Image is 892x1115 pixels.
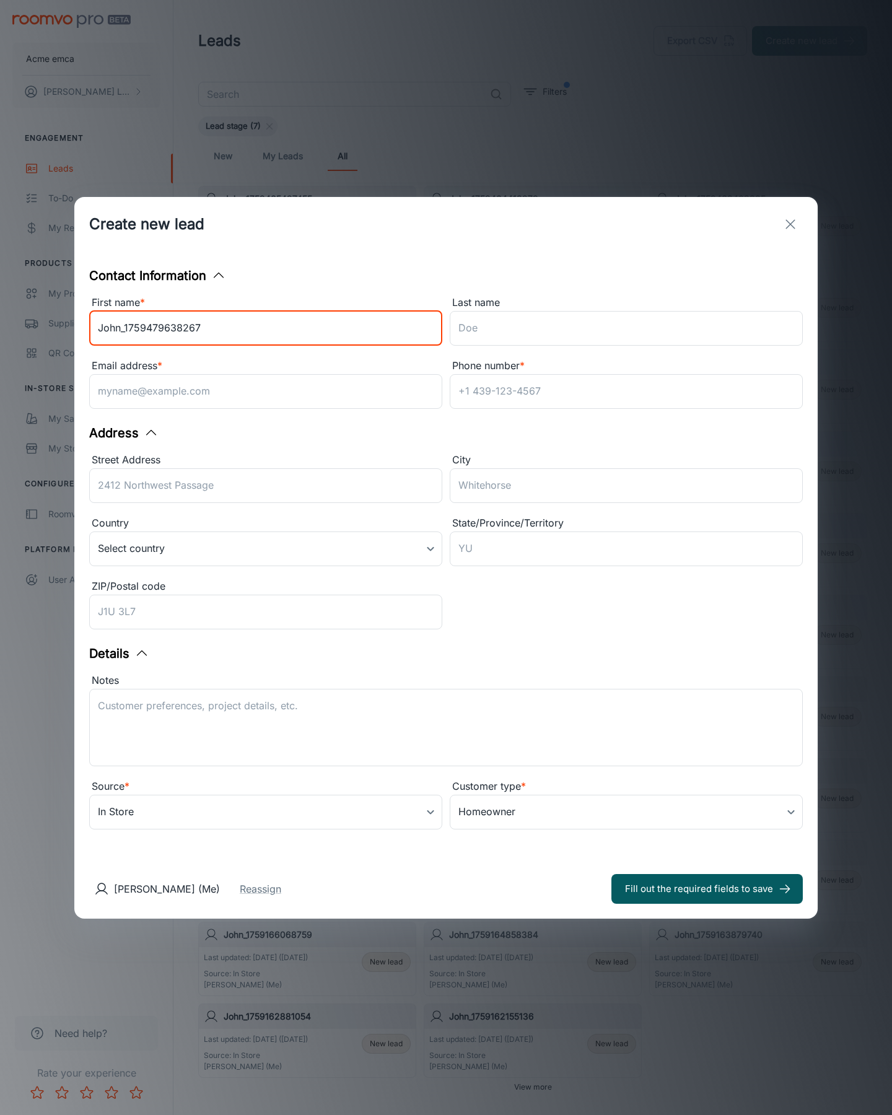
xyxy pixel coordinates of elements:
[778,212,803,237] button: exit
[89,579,442,595] div: ZIP/Postal code
[89,779,442,795] div: Source
[114,881,220,896] p: [PERSON_NAME] (Me)
[450,779,803,795] div: Customer type
[89,311,442,346] input: John
[89,673,803,689] div: Notes
[89,531,442,566] div: Select country
[450,515,803,531] div: State/Province/Territory
[450,295,803,311] div: Last name
[89,795,442,829] div: In Store
[450,795,803,829] div: Homeowner
[89,295,442,311] div: First name
[89,452,442,468] div: Street Address
[450,531,803,566] input: YU
[89,468,442,503] input: 2412 Northwest Passage
[89,266,226,285] button: Contact Information
[89,424,159,442] button: Address
[240,881,281,896] button: Reassign
[89,644,149,663] button: Details
[450,311,803,346] input: Doe
[89,358,442,374] div: Email address
[450,358,803,374] div: Phone number
[89,595,442,629] input: J1U 3L7
[611,874,803,904] button: Fill out the required fields to save
[89,213,204,235] h1: Create new lead
[89,374,442,409] input: myname@example.com
[450,374,803,409] input: +1 439-123-4567
[450,452,803,468] div: City
[89,515,442,531] div: Country
[450,468,803,503] input: Whitehorse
